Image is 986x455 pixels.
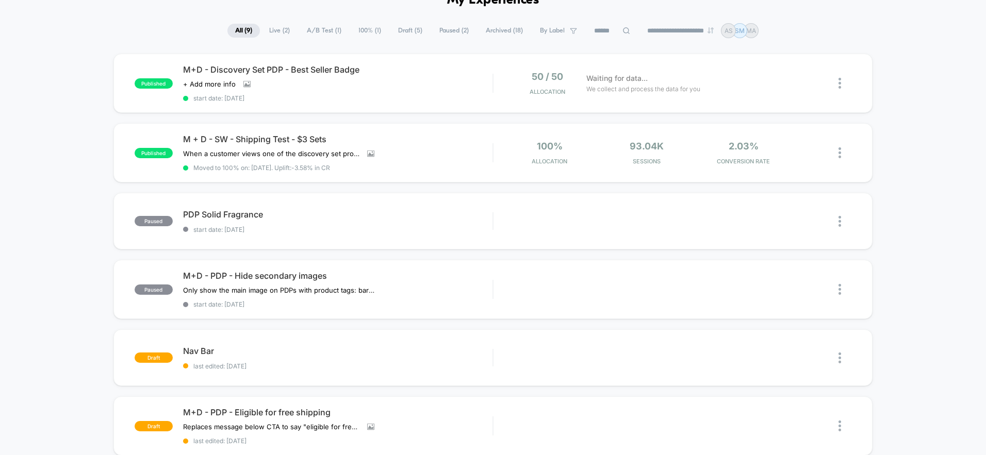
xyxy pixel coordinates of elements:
p: AS [725,27,733,35]
span: M+D - PDP - Hide secondary images [183,271,492,281]
span: Replaces message below CTA to say "eligible for free shipping" on all PDPs $50+ (US only) [183,423,359,431]
span: Waiting for data... [586,73,648,84]
span: M + D - SW - Shipping Test - $3 Sets [183,134,492,144]
span: By Label [540,27,565,35]
span: + Add more info [183,80,236,88]
span: Moved to 100% on: [DATE] . Uplift: -3.58% in CR [193,164,330,172]
span: We collect and process the data for you [586,84,700,94]
span: Draft ( 5 ) [390,24,430,38]
span: Allocation [530,88,565,95]
span: When a customer views one of the discovery set products, the free shipping banner at the top is h... [183,149,359,158]
span: draft [135,421,173,431]
span: A/B Test ( 1 ) [299,24,349,38]
span: Paused ( 2 ) [432,24,476,38]
img: close [839,147,841,158]
span: 50 / 50 [532,71,563,82]
span: last edited: [DATE] [183,437,492,445]
span: start date: [DATE] [183,300,492,308]
span: 93.04k [630,141,664,151]
span: Only show the main image on PDPs with product tags: bar soap, deo, oil. [183,286,374,294]
span: PDP Solid Fragrance [183,209,492,220]
img: close [839,284,841,295]
span: Archived ( 18 ) [478,24,531,38]
span: last edited: [DATE] [183,362,492,370]
p: SM [735,27,745,35]
img: close [839,78,841,89]
img: end [708,27,714,33]
span: Allocation [532,158,567,165]
img: close [839,420,841,431]
span: CONVERSION RATE [698,158,790,165]
span: Nav Bar [183,346,492,356]
span: M+D - PDP - Eligible for free shipping [183,407,492,417]
span: start date: [DATE] [183,94,492,102]
span: draft [135,352,173,363]
p: MA [746,27,756,35]
span: Live ( 2 ) [261,24,298,38]
span: paused [135,284,173,295]
span: published [135,148,173,158]
img: close [839,352,841,363]
span: published [135,78,173,89]
span: 100% [537,141,563,151]
span: start date: [DATE] [183,226,492,233]
span: 100% ( 1 ) [351,24,389,38]
span: 2.03% [729,141,759,151]
span: M+D - Discovery Set PDP - Best Seller Badge [183,64,492,75]
span: paused [135,216,173,226]
span: Sessions [601,158,693,165]
span: All ( 9 ) [227,24,260,38]
img: close [839,216,841,227]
